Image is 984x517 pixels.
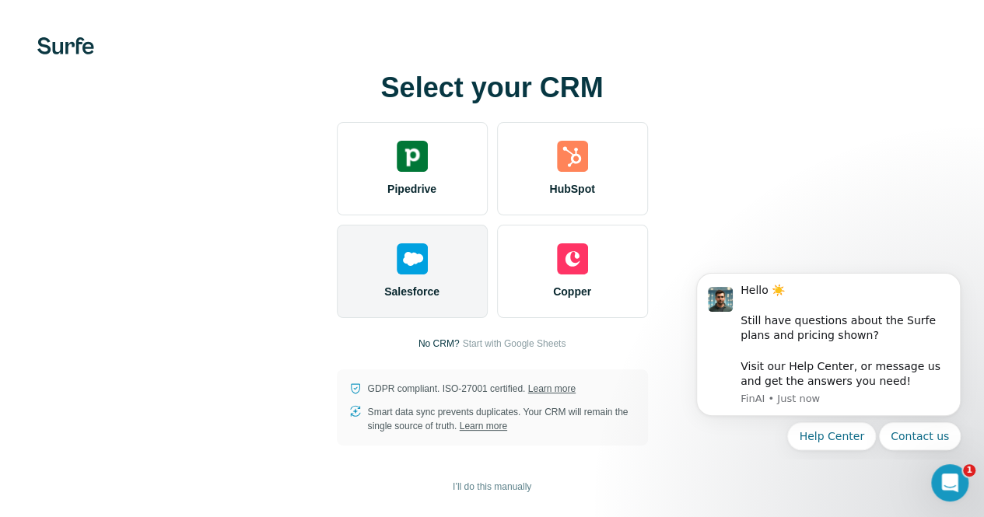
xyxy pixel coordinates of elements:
[931,464,968,501] iframe: Intercom live chat
[384,284,439,299] span: Salesforce
[37,37,94,54] img: Surfe's logo
[397,243,428,274] img: salesforce's logo
[397,141,428,172] img: pipedrive's logo
[453,480,531,494] span: I’ll do this manually
[462,337,566,351] button: Start with Google Sheets
[673,260,984,459] iframe: Intercom notifications message
[368,405,636,433] p: Smart data sync prevents duplicates. Your CRM will remain the single source of truth.
[553,284,591,299] span: Copper
[528,383,576,394] a: Learn more
[460,421,507,431] a: Learn more
[963,464,975,477] span: 1
[418,337,460,351] p: No CRM?
[557,243,588,274] img: copper's logo
[387,181,436,197] span: Pipedrive
[368,382,576,396] p: GDPR compliant. ISO-27001 certified.
[442,475,542,498] button: I’ll do this manually
[557,141,588,172] img: hubspot's logo
[337,72,648,103] h1: Select your CRM
[549,181,594,197] span: HubSpot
